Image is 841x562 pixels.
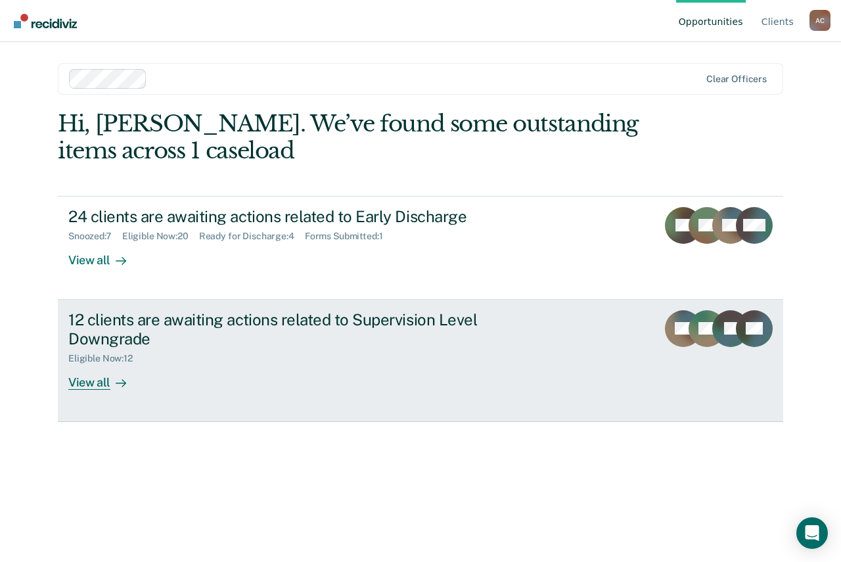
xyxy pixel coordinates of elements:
[305,231,394,242] div: Forms Submitted : 1
[58,110,638,164] div: Hi, [PERSON_NAME]. We’ve found some outstanding items across 1 caseload
[14,14,77,28] img: Recidiviz
[199,231,305,242] div: Ready for Discharge : 4
[58,196,783,300] a: 24 clients are awaiting actions related to Early DischargeSnoozed:7Eligible Now:20Ready for Disch...
[68,231,122,242] div: Snoozed : 7
[809,10,830,31] button: Profile dropdown button
[122,231,199,242] div: Eligible Now : 20
[796,517,828,549] div: Open Intercom Messenger
[68,242,142,268] div: View all
[68,310,530,348] div: 12 clients are awaiting actions related to Supervision Level Downgrade
[809,10,830,31] div: A C
[68,353,143,364] div: Eligible Now : 12
[58,300,783,422] a: 12 clients are awaiting actions related to Supervision Level DowngradeEligible Now:12View all
[706,74,767,85] div: Clear officers
[68,207,530,226] div: 24 clients are awaiting actions related to Early Discharge
[68,364,142,390] div: View all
